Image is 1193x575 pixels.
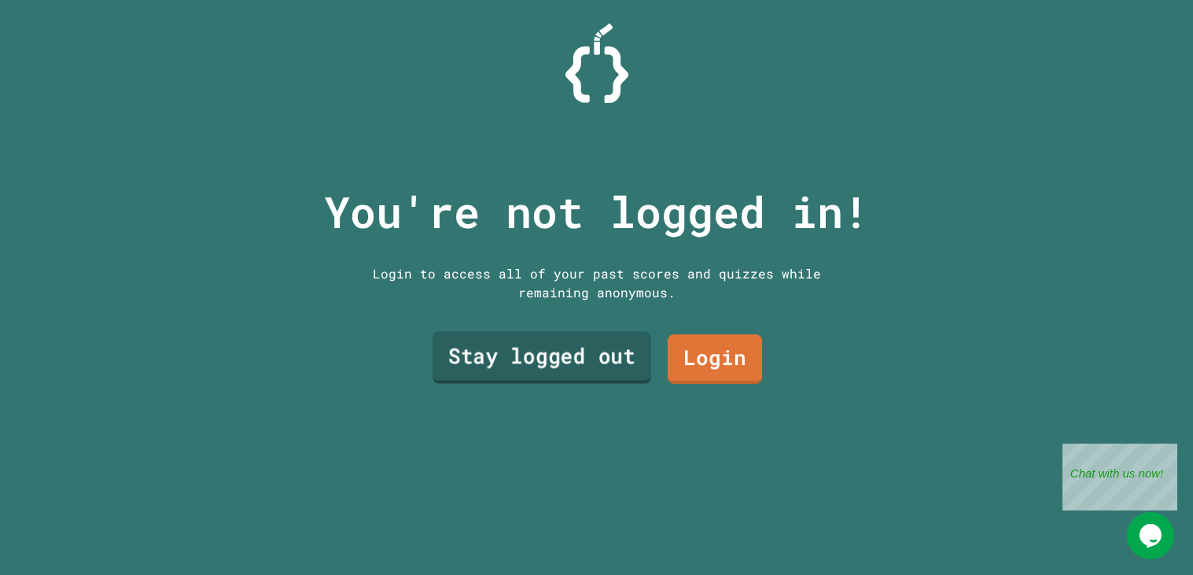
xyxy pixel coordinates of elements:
[432,332,650,384] a: Stay logged out
[324,179,869,245] p: You're not logged in!
[668,334,762,384] a: Login
[1062,444,1177,510] iframe: chat widget
[361,264,833,302] div: Login to access all of your past scores and quizzes while remaining anonymous.
[1127,512,1177,559] iframe: chat widget
[565,24,628,103] img: Logo.svg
